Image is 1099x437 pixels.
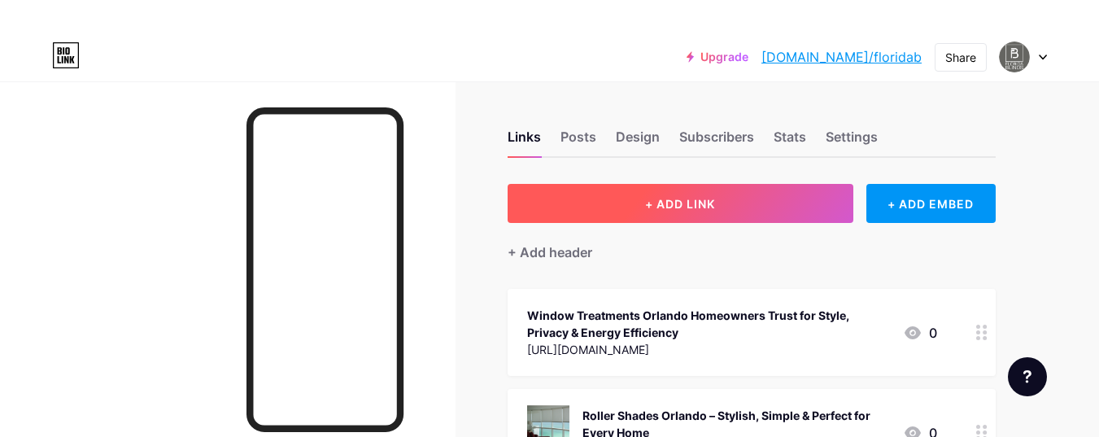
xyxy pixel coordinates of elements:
a: Upgrade [687,50,748,63]
div: Stats [774,127,806,156]
button: + ADD LINK [508,184,853,223]
div: Design [616,127,660,156]
div: Share [945,49,976,66]
div: Settings [826,127,878,156]
div: 0 [903,323,937,343]
div: Window Treatments Orlando Homeowners Trust for Style, Privacy & Energy Efficiency [527,307,890,341]
div: Posts [560,127,596,156]
div: + ADD EMBED [866,184,996,223]
div: Links [508,127,541,156]
div: Subscribers [679,127,754,156]
span: + ADD LINK [645,197,715,211]
a: [DOMAIN_NAME]/floridab [761,47,922,67]
img: Florida Blinds [999,42,1030,72]
div: + Add header [508,243,592,262]
div: [URL][DOMAIN_NAME] [527,341,890,358]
